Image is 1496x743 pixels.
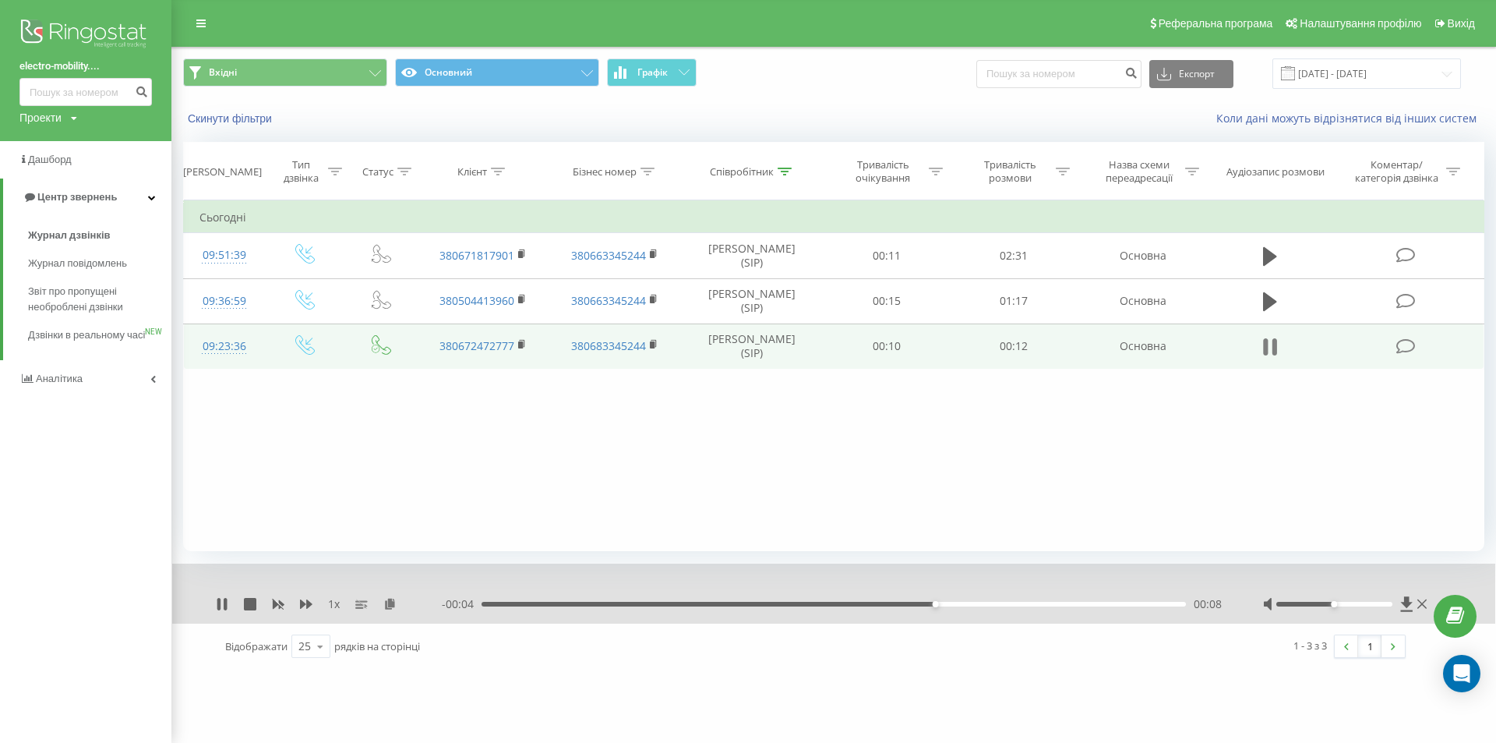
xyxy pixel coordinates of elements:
[28,278,171,321] a: Звіт про пропущені необроблені дзвінки
[1443,655,1480,692] div: Open Intercom Messenger
[1216,111,1484,126] a: Коли дані можуть відрізнятися вiд інших систем
[19,78,152,106] input: Пошук за номером
[457,165,487,179] div: Клієнт
[442,596,482,612] span: - 00:04
[183,58,387,87] button: Вхідні
[36,373,83,384] span: Аналiтика
[1159,17,1273,30] span: Реферальна програма
[199,240,249,271] div: 09:51:39
[439,293,514,308] a: 380504413960
[439,248,514,263] a: 380671817901
[439,338,514,353] a: 380672472777
[681,278,823,324] td: [PERSON_NAME] (SIP)
[951,233,1078,278] td: 02:31
[328,596,340,612] span: 1 x
[681,324,823,369] td: [PERSON_NAME] (SIP)
[1331,601,1337,607] div: Accessibility label
[1078,324,1209,369] td: Основна
[28,249,171,278] a: Журнал повідомлень
[681,233,823,278] td: [PERSON_NAME] (SIP)
[1358,635,1381,657] a: 1
[710,165,774,179] div: Співробітник
[1098,158,1181,185] div: Назва схеми переадресації
[1194,596,1222,612] span: 00:08
[199,331,249,362] div: 09:23:36
[28,321,171,349] a: Дзвінки в реальному часіNEW
[279,158,324,185] div: Тип дзвінка
[951,278,1078,324] td: 01:17
[1293,638,1327,653] div: 1 - 3 з 3
[19,110,62,126] div: Проекти
[28,284,164,315] span: Звіт про пропущені необроблені дзвінки
[571,248,646,263] a: 380663345244
[1078,278,1209,324] td: Основна
[1351,158,1442,185] div: Коментар/категорія дзвінка
[824,233,951,278] td: 00:11
[933,601,939,607] div: Accessibility label
[1300,17,1421,30] span: Налаштування профілю
[298,639,311,654] div: 25
[19,58,152,74] a: electro-mobility....
[1078,233,1209,278] td: Основна
[3,179,171,216] a: Центр звернень
[824,278,951,324] td: 00:15
[28,228,111,243] span: Журнал дзвінків
[841,158,925,185] div: Тривалість очікування
[37,191,117,203] span: Центр звернень
[183,111,280,126] button: Скинути фільтри
[824,324,951,369] td: 00:10
[19,16,152,55] img: Ringostat logo
[571,338,646,353] a: 380683345244
[1448,17,1475,30] span: Вихід
[1149,60,1233,88] button: Експорт
[969,158,1052,185] div: Тривалість розмови
[637,67,668,78] span: Графік
[951,324,1078,369] td: 00:12
[28,327,145,343] span: Дзвінки в реальному часі
[362,165,393,179] div: Статус
[976,60,1141,88] input: Пошук за номером
[28,154,72,165] span: Дашборд
[183,165,262,179] div: [PERSON_NAME]
[573,165,637,179] div: Бізнес номер
[334,639,420,653] span: рядків на сторінці
[1226,165,1325,179] div: Аудіозапис розмови
[607,58,697,87] button: Графік
[184,202,1484,233] td: Сьогодні
[395,58,599,87] button: Основний
[225,639,288,653] span: Відображати
[209,66,237,79] span: Вхідні
[28,221,171,249] a: Журнал дзвінків
[28,256,127,271] span: Журнал повідомлень
[571,293,646,308] a: 380663345244
[199,286,249,317] div: 09:36:59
